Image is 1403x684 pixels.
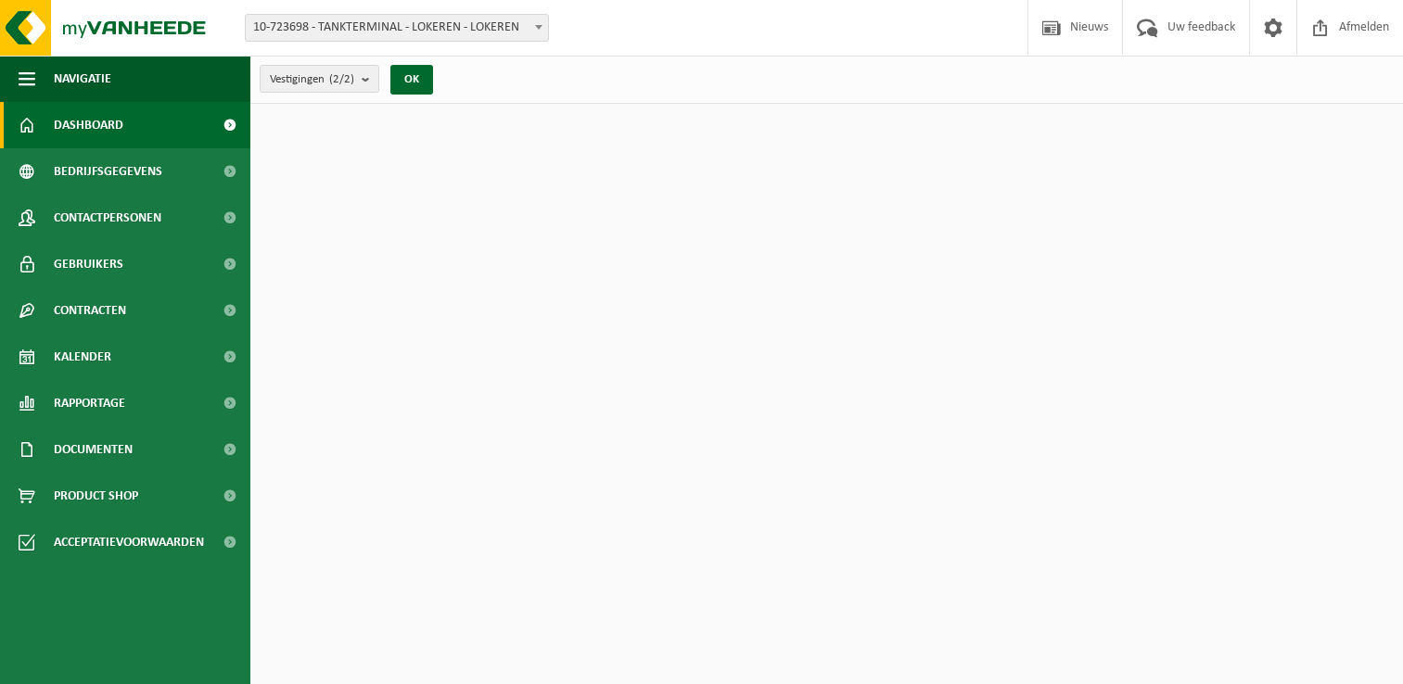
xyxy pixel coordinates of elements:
span: 10-723698 - TANKTERMINAL - LOKEREN - LOKEREN [245,14,549,42]
span: Contactpersonen [54,195,161,241]
span: Gebruikers [54,241,123,287]
span: Documenten [54,426,133,473]
span: Vestigingen [270,66,354,94]
span: Product Shop [54,473,138,519]
button: OK [390,65,433,95]
span: Dashboard [54,102,123,148]
button: Vestigingen(2/2) [260,65,379,93]
count: (2/2) [329,73,354,85]
span: Contracten [54,287,126,334]
span: Navigatie [54,56,111,102]
span: Acceptatievoorwaarden [54,519,204,565]
span: 10-723698 - TANKTERMINAL - LOKEREN - LOKEREN [246,15,548,41]
span: Kalender [54,334,111,380]
span: Rapportage [54,380,125,426]
span: Bedrijfsgegevens [54,148,162,195]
